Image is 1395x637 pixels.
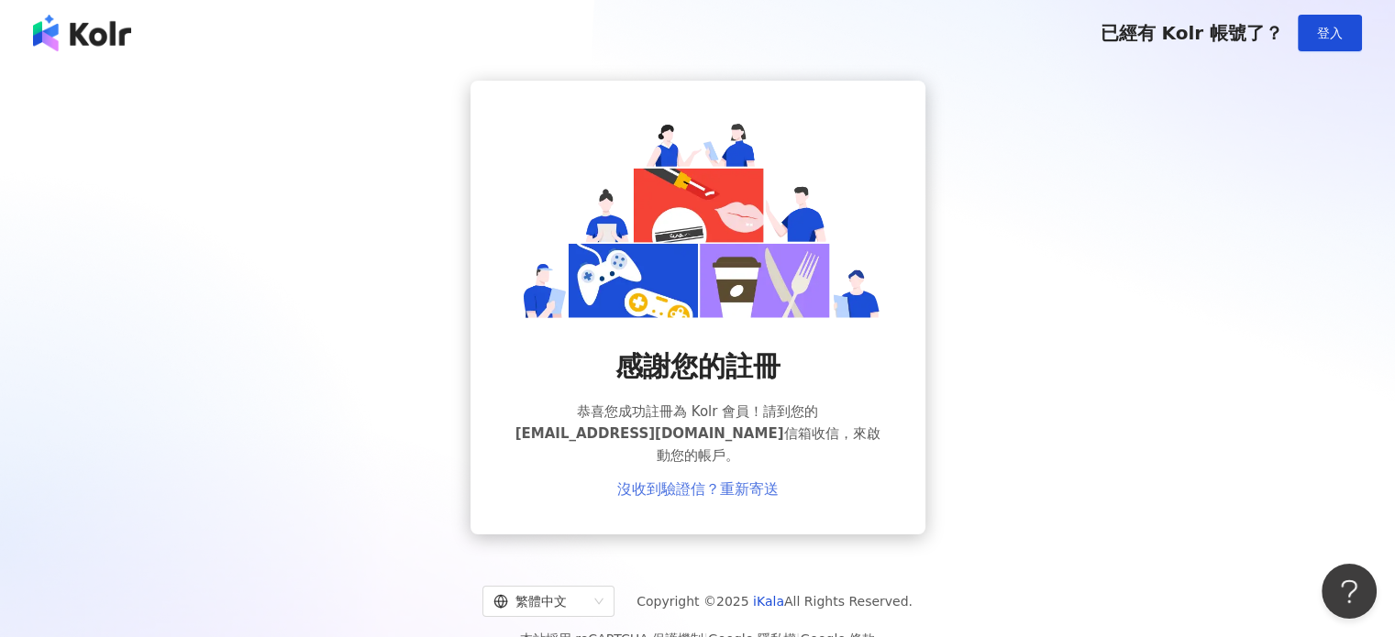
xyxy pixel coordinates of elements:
[515,425,784,442] span: [EMAIL_ADDRESS][DOMAIN_NAME]
[1100,22,1283,44] span: 已經有 Kolr 帳號了？
[515,401,881,467] span: 恭喜您成功註冊為 Kolr 會員！請到您的 信箱收信，來啟動您的帳戶。
[617,481,779,498] a: 沒收到驗證信？重新寄送
[493,587,587,616] div: 繁體中文
[1298,15,1362,51] button: 登入
[615,347,781,386] span: 感謝您的註冊
[515,117,881,318] img: register success
[1322,564,1377,619] iframe: Help Scout Beacon - Open
[1317,26,1343,40] span: 登入
[33,15,131,51] img: logo
[637,590,913,612] span: Copyright © 2025 All Rights Reserved.
[753,594,784,609] a: iKala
